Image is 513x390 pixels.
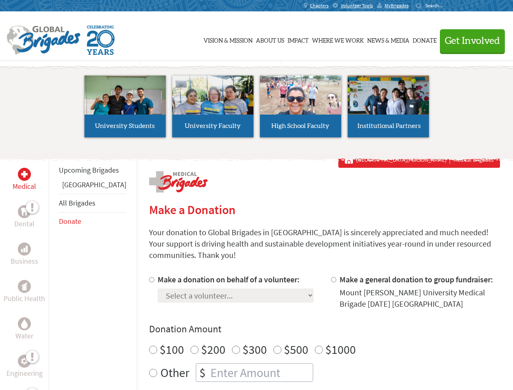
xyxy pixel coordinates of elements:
input: Enter Amount [209,364,313,381]
a: Public HealthPublic Health [4,280,45,304]
label: $200 [201,342,225,357]
label: $1000 [325,342,356,357]
input: Search... [425,2,448,9]
a: BusinessBusiness [11,243,38,267]
div: Dental [18,205,31,218]
img: Engineering [21,358,28,364]
img: Dental [21,208,28,215]
span: Get Involved [445,36,500,46]
a: Donate [59,217,81,226]
img: Medical [21,171,28,178]
li: Donate [59,212,126,230]
a: University Faculty [172,76,253,137]
span: High School Faculty [271,123,329,129]
a: MedicalMedical [13,168,36,192]
div: Engineering [18,355,31,368]
span: Institutional Partners [357,123,421,129]
img: Business [21,246,28,252]
p: Engineering [6,368,43,379]
div: Business [18,243,31,256]
img: Water [21,319,28,328]
p: Public Health [4,293,45,304]
label: Make a donation on behalf of a volunteer: [158,274,300,284]
a: Impact [288,19,309,60]
img: Global Brigades Celebrating 20 Years [87,26,115,55]
span: MyBrigades [385,2,409,9]
a: DentalDental [14,205,35,230]
a: News & Media [367,19,409,60]
a: Institutional Partners [348,76,429,137]
li: Guatemala [59,179,126,194]
a: Vision & Mission [203,19,253,60]
a: Where We Work [312,19,364,60]
label: Make a general donation to group fundraiser: [340,274,493,284]
a: [GEOGRAPHIC_DATA] [62,180,126,189]
a: WaterWater [15,317,33,342]
a: University Students [84,76,166,137]
img: menu_brigades_submenu_3.jpg [260,76,341,115]
div: Medical [18,168,31,181]
p: Your donation to Global Brigades in [GEOGRAPHIC_DATA] is sincerely appreciated and much needed! Y... [149,227,500,261]
li: Upcoming Brigades [59,161,126,179]
a: EngineeringEngineering [6,355,43,379]
img: Global Brigades Logo [6,26,80,55]
span: Volunteer Tools [341,2,373,9]
button: Get Involved [440,29,505,52]
h2: Make a Donation [149,202,500,217]
li: All Brigades [59,194,126,212]
label: Other [160,363,189,382]
a: All Brigades [59,198,95,208]
a: About Us [256,19,284,60]
p: Dental [14,218,35,230]
h4: Donation Amount [149,323,500,336]
span: University Faculty [185,123,241,129]
div: Mount [PERSON_NAME] University Medical Brigade [DATE] [GEOGRAPHIC_DATA] [340,287,500,310]
p: Medical [13,181,36,192]
div: $ [196,364,209,381]
span: Chapters [310,2,329,9]
a: High School Faculty [260,76,341,137]
span: University Students [95,123,155,129]
label: $300 [242,342,267,357]
div: Public Health [18,280,31,293]
a: Donate [413,19,437,60]
img: logo-medical.png [149,171,208,193]
p: Water [15,330,33,342]
p: Business [11,256,38,267]
label: $100 [160,342,184,357]
a: Upcoming Brigades [59,165,119,175]
img: menu_brigades_submenu_2.jpg [172,76,253,130]
img: menu_brigades_submenu_4.jpg [348,76,429,130]
div: Water [18,317,31,330]
img: menu_brigades_submenu_1.jpg [84,76,166,130]
label: $500 [284,342,308,357]
img: Public Health [21,282,28,290]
